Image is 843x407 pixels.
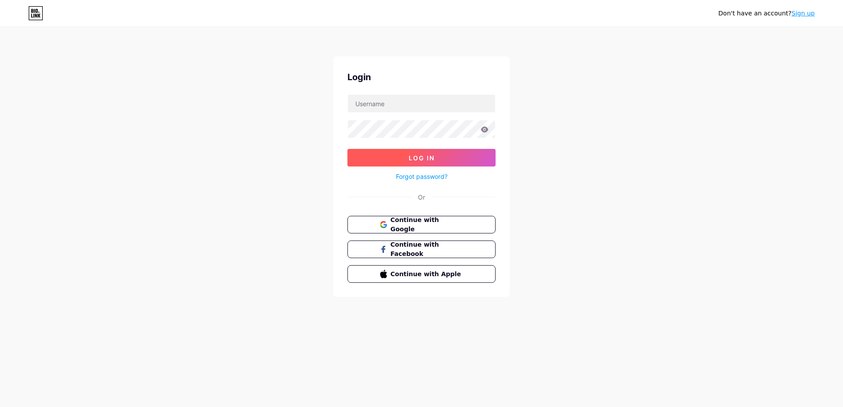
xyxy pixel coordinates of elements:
span: Continue with Facebook [391,240,463,259]
span: Continue with Google [391,215,463,234]
div: Don't have an account? [718,9,815,18]
a: Forgot password? [396,172,448,181]
span: Continue with Apple [391,270,463,279]
input: Username [348,95,495,112]
span: Log In [409,154,435,162]
a: Sign up [791,10,815,17]
div: Login [347,70,496,84]
button: Continue with Apple [347,265,496,283]
button: Continue with Google [347,216,496,233]
button: Log In [347,149,496,166]
div: Or [418,192,425,202]
button: Continue with Facebook [347,240,496,258]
